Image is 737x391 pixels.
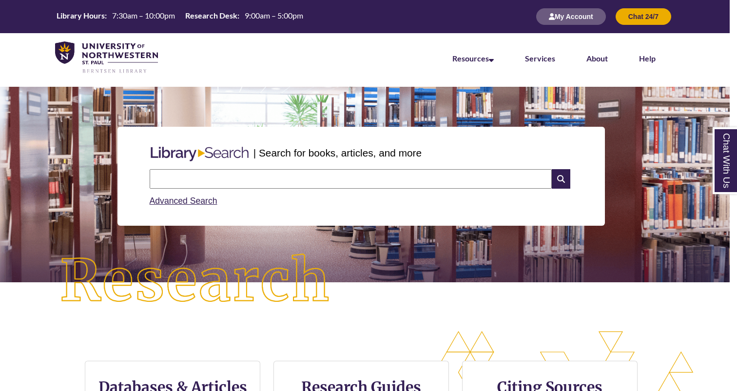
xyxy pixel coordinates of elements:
[112,11,175,20] span: 7:30am – 10:00pm
[616,8,671,25] button: Chat 24/7
[616,12,671,20] a: Chat 24/7
[55,41,158,74] img: UNWSP Library Logo
[253,145,422,160] p: | Search for books, articles, and more
[53,10,307,22] table: Hours Today
[245,11,303,20] span: 9:00am – 5:00pm
[53,10,307,23] a: Hours Today
[30,224,361,339] img: Research
[181,10,241,21] th: Research Desk:
[536,8,606,25] button: My Account
[586,54,608,63] a: About
[452,54,494,63] a: Resources
[150,196,217,206] a: Advanced Search
[53,10,108,21] th: Library Hours:
[639,54,656,63] a: Help
[525,54,555,63] a: Services
[146,143,253,165] img: Libary Search
[552,169,570,189] i: Search
[536,12,606,20] a: My Account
